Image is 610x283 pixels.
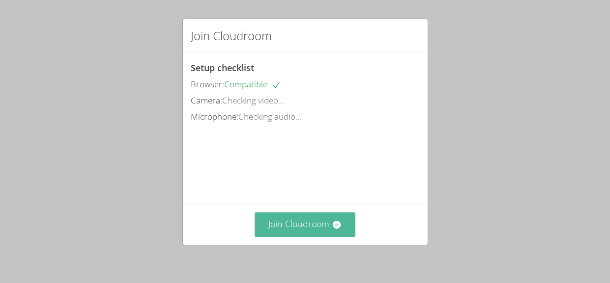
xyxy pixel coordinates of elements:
h2: Join Cloudroom [191,27,272,45]
span: Setup checklist [191,62,254,74]
span: Microphone: [191,111,238,122]
span: Checking video... [222,95,284,106]
span: Browser: [191,78,224,90]
span: Camera: [191,95,222,106]
span: Checking audio... [238,111,301,122]
span: Compatible [224,78,281,90]
button: Join Cloudroom [255,212,355,236]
